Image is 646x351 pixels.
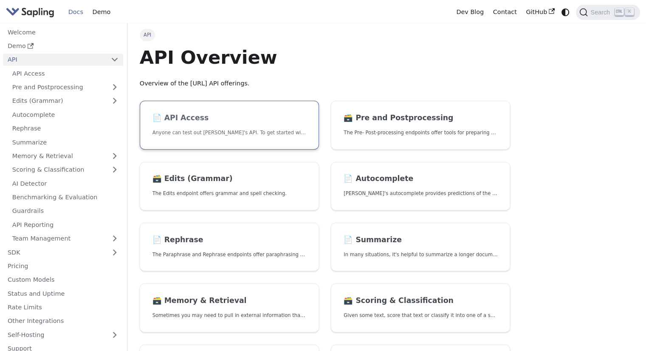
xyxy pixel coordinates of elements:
a: Sapling.ai [6,6,57,18]
a: SDK [3,246,106,258]
a: Benchmarking & Evaluation [8,191,123,204]
a: Dev Blog [451,6,488,19]
a: Pricing [3,260,123,272]
img: Sapling.ai [6,6,54,18]
h2: Autocomplete [344,174,497,184]
a: Status and Uptime [3,287,123,300]
a: GitHub [521,6,559,19]
a: 🗃️ Memory & RetrievalSometimes you may need to pull in external information that doesn't fit in t... [140,283,319,332]
p: Sapling's autocomplete provides predictions of the next few characters or words [344,190,497,198]
a: Pre and Postprocessing [8,81,123,93]
a: Other Integrations [3,315,123,327]
h2: Edits (Grammar) [152,174,306,184]
a: 📄️ API AccessAnyone can test out [PERSON_NAME]'s API. To get started with the API, simply: [140,101,319,150]
a: Welcome [3,26,123,38]
span: API [140,29,155,41]
h2: Summarize [344,235,497,245]
a: Demo [3,40,123,52]
a: Rate Limits [3,301,123,314]
p: The Edits endpoint offers grammar and spell checking. [152,190,306,198]
nav: Breadcrumbs [140,29,511,41]
a: Guardrails [8,205,123,217]
button: Collapse sidebar category 'API' [106,54,123,66]
a: 🗃️ Scoring & ClassificationGiven some text, score that text or classify it into one of a set of p... [331,283,510,332]
a: Edits (Grammar) [8,95,123,107]
a: API Access [8,67,123,79]
a: 📄️ SummarizeIn many situations, it's helpful to summarize a longer document into a shorter, more ... [331,223,510,272]
a: Demo [88,6,115,19]
p: Given some text, score that text or classify it into one of a set of pre-specified categories. [344,311,497,320]
p: Anyone can test out Sapling's API. To get started with the API, simply: [152,129,306,137]
p: Sometimes you may need to pull in external information that doesn't fit in the context size of an... [152,311,306,320]
p: The Paraphrase and Rephrase endpoints offer paraphrasing for particular styles. [152,251,306,259]
a: 📄️ Autocomplete[PERSON_NAME]'s autocomplete provides predictions of the next few characters or words [331,162,510,211]
a: Scoring & Classification [8,164,123,176]
h2: Pre and Postprocessing [344,113,497,123]
a: Self-Hosting [3,328,123,341]
button: Switch between dark and light mode (currently system mode) [559,6,572,18]
a: AI Detector [8,177,123,190]
h2: Scoring & Classification [344,296,497,306]
kbd: K [625,8,634,16]
h1: API Overview [140,46,511,69]
a: API Reporting [8,218,123,231]
button: Search (Ctrl+K) [576,5,640,20]
a: Memory & Retrieval [8,150,123,162]
a: Contact [488,6,522,19]
a: 🗃️ Pre and PostprocessingThe Pre- Post-processing endpoints offer tools for preparing your text d... [331,101,510,150]
a: Autocomplete [8,108,123,121]
p: In many situations, it's helpful to summarize a longer document into a shorter, more easily diges... [344,251,497,259]
button: Expand sidebar category 'SDK' [106,246,123,258]
a: Docs [64,6,88,19]
h2: Memory & Retrieval [152,296,306,306]
a: Summarize [8,136,123,148]
p: Overview of the [URL] API offerings. [140,79,511,89]
a: 🗃️ Edits (Grammar)The Edits endpoint offers grammar and spell checking. [140,162,319,211]
p: The Pre- Post-processing endpoints offer tools for preparing your text data for ingestation as we... [344,129,497,137]
a: API [3,54,106,66]
a: Team Management [8,232,123,245]
h2: Rephrase [152,235,306,245]
a: Custom Models [3,274,123,286]
span: Search [588,9,615,16]
h2: API Access [152,113,306,123]
a: 📄️ RephraseThe Paraphrase and Rephrase endpoints offer paraphrasing for particular styles. [140,223,319,272]
a: Rephrase [8,122,123,135]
